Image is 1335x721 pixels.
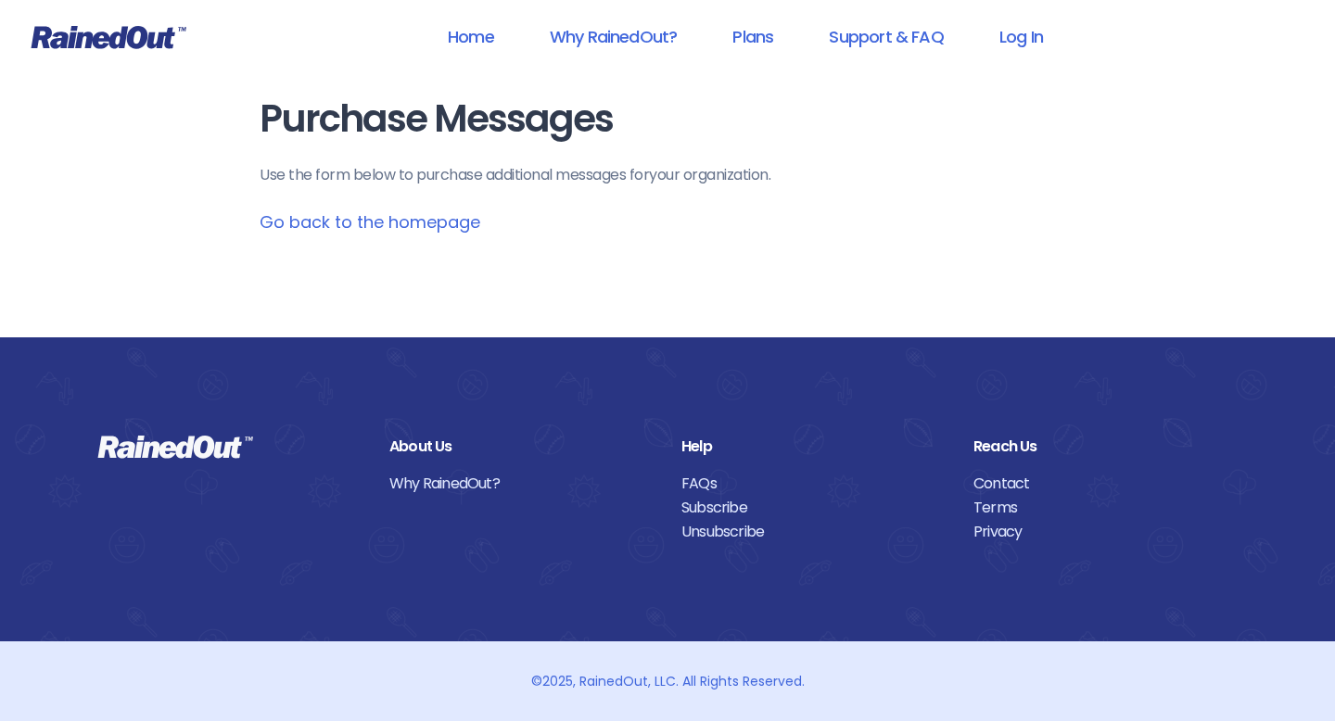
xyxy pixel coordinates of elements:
[681,496,946,520] a: Subscribe
[424,16,518,57] a: Home
[526,16,702,57] a: Why RainedOut?
[389,472,654,496] a: Why RainedOut?
[975,16,1067,57] a: Log In
[805,16,967,57] a: Support & FAQ
[973,472,1238,496] a: Contact
[389,435,654,459] div: About Us
[973,435,1238,459] div: Reach Us
[973,496,1238,520] a: Terms
[973,520,1238,544] a: Privacy
[708,16,797,57] a: Plans
[260,98,1075,140] h1: Purchase Messages
[681,435,946,459] div: Help
[681,520,946,544] a: Unsubscribe
[681,472,946,496] a: FAQs
[260,164,1075,186] p: Use the form below to purchase additional messages for your organization .
[260,210,480,234] a: Go back to the homepage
